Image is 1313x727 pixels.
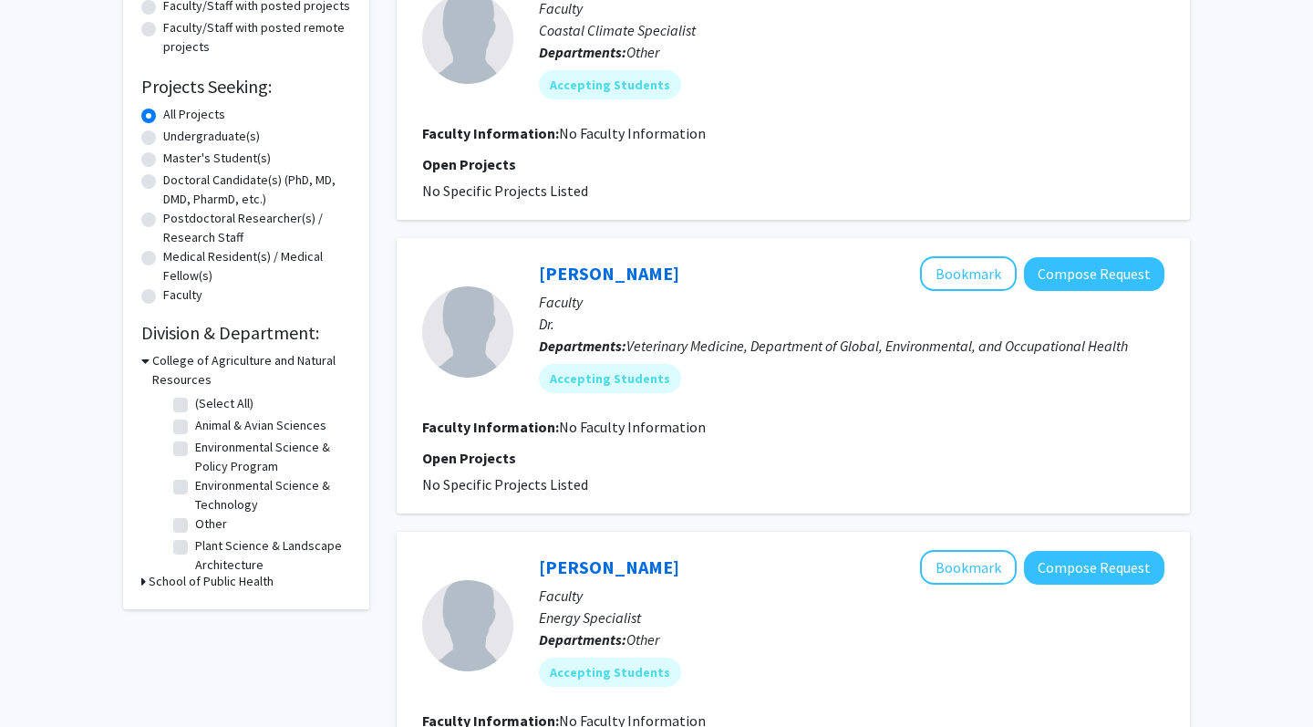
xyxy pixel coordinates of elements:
label: Undergraduate(s) [163,127,260,146]
iframe: Chat [14,645,78,713]
button: Compose Request to Drew Schiavone [1024,551,1164,585]
span: No Faculty Information [559,124,706,142]
label: Environmental Science & Technology [195,476,346,514]
label: Faculty/Staff with posted remote projects [163,18,351,57]
span: Other [626,630,659,649]
label: Faculty [163,286,202,305]
b: Departments: [539,630,626,649]
label: All Projects [163,105,225,124]
label: (Select All) [195,394,253,413]
h3: College of Agriculture and Natural Resources [152,351,351,389]
a: [PERSON_NAME] [539,262,679,285]
label: Environmental Science & Policy Program [195,438,346,476]
span: Veterinary Medicine, Department of Global, Environmental, and Occupational Health [626,337,1128,355]
span: No Specific Projects Listed [422,182,588,200]
label: Plant Science & Landscape Architecture [195,536,346,575]
label: Medical Resident(s) / Medical Fellow(s) [163,247,351,286]
p: Faculty [539,585,1164,607]
b: Departments: [539,337,626,355]
span: Other [626,43,659,61]
button: Add Kristen Coleman to Bookmarks [920,256,1017,291]
p: Energy Specialist [539,607,1164,628]
p: Dr. [539,313,1164,335]
b: Faculty Information: [422,124,559,142]
label: Other [195,514,227,534]
span: No Faculty Information [559,418,706,436]
h2: Projects Seeking: [141,76,351,98]
label: Master's Student(s) [163,149,271,168]
mat-chip: Accepting Students [539,658,681,687]
a: [PERSON_NAME] [539,556,679,578]
button: Compose Request to Kristen Coleman [1024,257,1164,291]
p: Open Projects [422,447,1164,469]
mat-chip: Accepting Students [539,70,681,99]
b: Departments: [539,43,626,61]
label: Postdoctoral Researcher(s) / Research Staff [163,209,351,247]
p: Open Projects [422,153,1164,175]
p: Faculty [539,291,1164,313]
mat-chip: Accepting Students [539,364,681,393]
b: Faculty Information: [422,418,559,436]
button: Add Drew Schiavone to Bookmarks [920,550,1017,585]
label: Doctoral Candidate(s) (PhD, MD, DMD, PharmD, etc.) [163,171,351,209]
h3: School of Public Health [149,572,274,591]
h2: Division & Department: [141,322,351,344]
p: Coastal Climate Specialist [539,19,1164,41]
span: No Specific Projects Listed [422,475,588,493]
label: Animal & Avian Sciences [195,416,326,435]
